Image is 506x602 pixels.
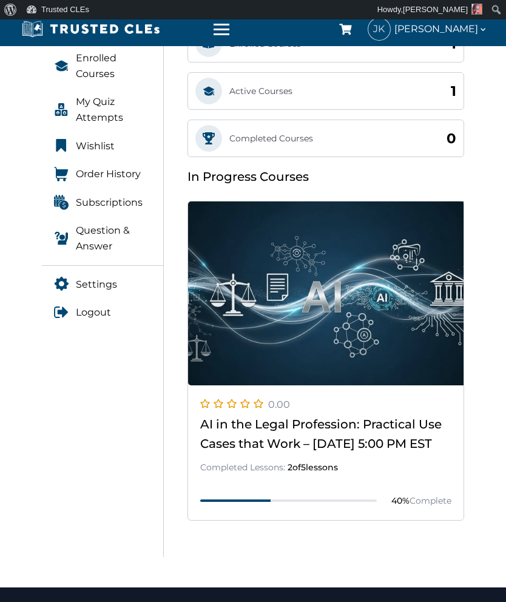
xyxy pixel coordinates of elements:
div: 0 [447,127,456,150]
div: 1 [451,80,456,103]
div: Completed Courses [229,132,313,145]
span: [PERSON_NAME] [403,5,468,14]
div: Active Courses [229,84,292,98]
a: Wishlist [42,134,164,159]
a: Question & Answer [42,218,164,259]
a: My Quiz Attempts [42,89,164,130]
span: Question & Answer [76,223,152,254]
span: JK [368,18,390,40]
a: Subscriptions [42,190,164,215]
span: [PERSON_NAME] [394,22,488,36]
a: Logout [42,300,164,325]
div: In Progress Courses [187,167,464,186]
span: Settings [76,277,117,293]
span: Subscriptions [76,195,143,211]
span: My Quiz Attempts [76,94,152,125]
img: Trusted CLEs [18,20,163,38]
span: Enrolled Courses [76,50,152,81]
a: Enrolled Courses [42,46,164,86]
a: Settings [42,272,164,297]
span: Order History [76,166,141,182]
a: Order History [42,161,164,187]
span: Wishlist [76,138,115,154]
span: Logout [76,305,111,320]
